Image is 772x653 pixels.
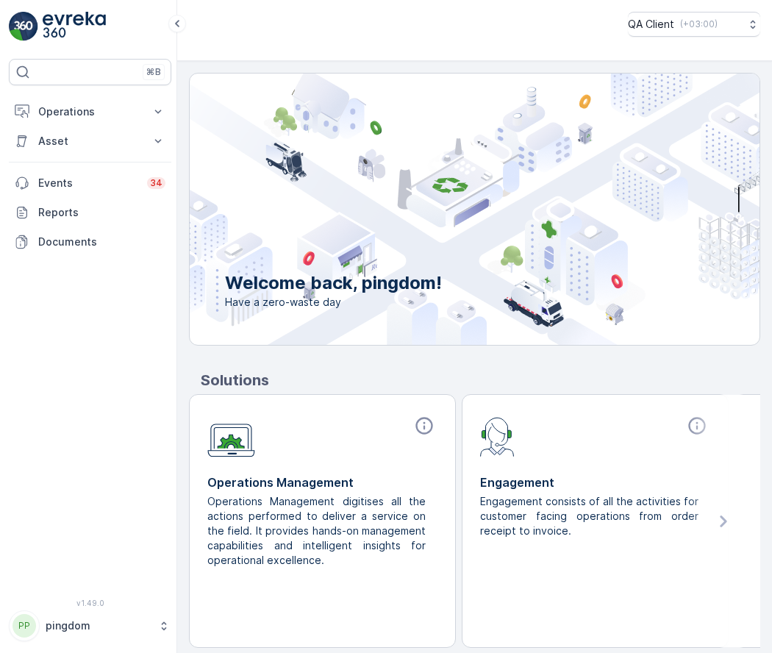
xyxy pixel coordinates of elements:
p: Operations Management digitises all the actions performed to deliver a service on the field. It p... [207,494,426,568]
img: city illustration [124,74,760,345]
p: ⌘B [146,66,161,78]
p: ( +03:00 ) [680,18,718,30]
span: v 1.49.0 [9,599,171,607]
p: Engagement [480,474,710,491]
button: Operations [9,97,171,126]
a: Documents [9,227,171,257]
p: Operations [38,104,142,119]
p: 34 [150,177,162,189]
span: Have a zero-waste day [225,295,442,310]
button: Asset [9,126,171,156]
button: QA Client(+03:00) [628,12,760,37]
p: Welcome back, pingdom! [225,271,442,295]
p: pingdom [46,618,151,633]
p: Solutions [201,369,760,391]
p: Operations Management [207,474,437,491]
p: Asset [38,134,142,149]
button: PPpingdom [9,610,171,641]
p: QA Client [628,17,674,32]
p: Reports [38,205,165,220]
img: module-icon [207,415,255,457]
img: module-icon [480,415,515,457]
p: Engagement consists of all the activities for customer facing operations from order receipt to in... [480,494,698,538]
a: Events34 [9,168,171,198]
p: Events [38,176,138,190]
a: Reports [9,198,171,227]
img: logo_light-DOdMpM7g.png [43,12,106,41]
img: logo [9,12,38,41]
p: Documents [38,235,165,249]
div: PP [12,614,36,638]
